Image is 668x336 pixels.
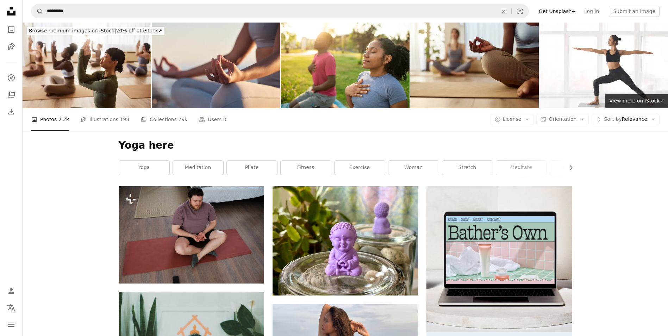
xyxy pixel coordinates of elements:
span: 79k [178,116,187,123]
img: Young couple practicing yoga in a summer park, doing breathing exercise [281,23,410,108]
span: View more on iStock ↗ [609,98,664,104]
span: 198 [120,116,130,123]
a: Get Unsplash+ [535,6,580,17]
span: 20% off at iStock ↗ [29,28,162,33]
h1: Yoga here [119,139,572,152]
img: Woman, hands or lotus pose meditation on sunset beach, ocean or sea in mental health, mind traini... [152,23,280,108]
button: Language [4,301,18,315]
span: Relevance [604,116,647,123]
a: meditation [173,161,223,175]
a: Illustrations [4,39,18,54]
form: Find visuals sitewide [31,4,529,18]
img: a small buddha statue sitting on top of a jar [273,186,418,295]
a: illustration [550,161,600,175]
span: Browse premium images on iStock | [29,28,116,33]
img: Young Woman Practicing Warrior Pose in Bright Indoor Studio During Yoga Session [539,23,668,108]
button: License [491,114,534,125]
img: a man sitting on a yoga mat in a bedroom [119,186,264,283]
button: Search Unsplash [31,5,43,18]
a: yoga [119,161,169,175]
img: Japanese woman exercising Yoga on a class in a health club. [23,23,151,108]
button: scroll list to the right [564,161,572,175]
a: Photos [4,23,18,37]
a: Log in / Sign up [4,284,18,298]
a: meditate [496,161,547,175]
button: Orientation [536,114,589,125]
a: View more on iStock↗ [605,94,668,108]
a: Illustrations 198 [80,108,129,131]
a: a small buddha statue sitting on top of a jar [273,238,418,244]
a: pilate [227,161,277,175]
a: Collections [4,88,18,102]
span: 0 [223,116,226,123]
a: woman [388,161,439,175]
button: Visual search [512,5,529,18]
span: Sort by [604,116,622,122]
span: License [503,116,522,122]
a: Explore [4,71,18,85]
img: file-1707883121023-8e3502977149image [426,186,572,332]
a: a man sitting on a yoga mat in a bedroom [119,231,264,238]
button: Sort byRelevance [592,114,660,125]
a: Collections 79k [141,108,187,131]
a: exercise [335,161,385,175]
a: Download History [4,105,18,119]
a: Browse premium images on iStock|20% off at iStock↗ [23,23,169,39]
a: Log in [580,6,603,17]
img: Unrecognizable black woman meditating in Lotus position at Yoga studio. [410,23,539,108]
span: Orientation [549,116,576,122]
a: stretch [442,161,493,175]
button: Menu [4,318,18,332]
button: Submit an image [609,6,660,17]
a: fitness [281,161,331,175]
a: Users 0 [199,108,226,131]
button: Clear [496,5,511,18]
